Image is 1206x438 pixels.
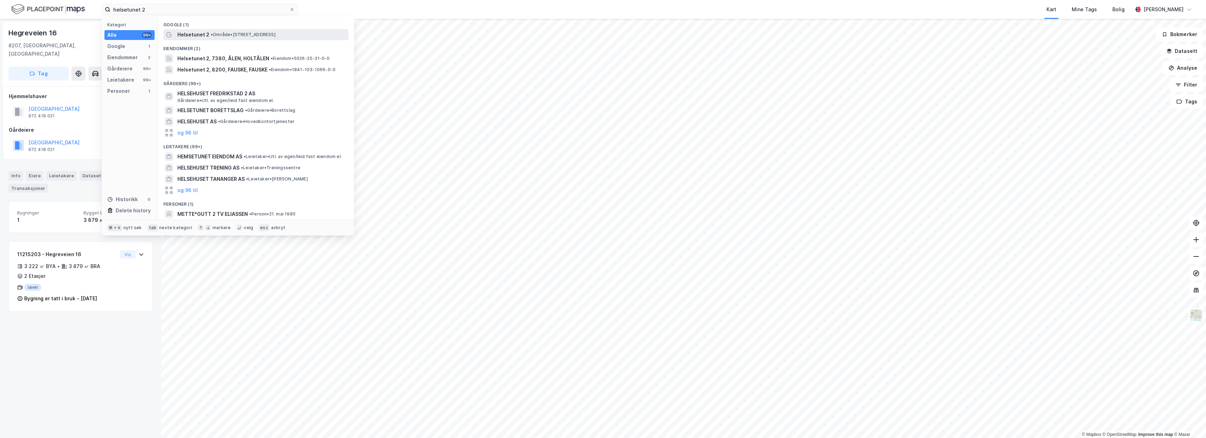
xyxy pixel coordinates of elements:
span: HELSEHUSET TANANGER AS [177,175,245,183]
div: ⌘ + k [107,224,122,231]
button: Analyse [1163,61,1203,75]
div: 3 879 ㎡ [83,216,144,224]
a: Mapbox [1082,432,1101,437]
a: Improve this map [1138,432,1173,437]
div: Leietakere [46,171,77,181]
div: Leietakere [107,76,134,84]
button: og 96 til [177,129,198,137]
span: Helsetunet 2 [177,30,209,39]
div: Alle [107,31,117,39]
div: Google (1) [158,16,354,29]
span: • [269,67,271,72]
div: Gårdeiere [107,64,133,73]
span: Leietaker • Treningssentre [241,165,300,171]
div: 99+ [142,32,152,38]
span: Leietaker • [PERSON_NAME] [246,176,308,182]
button: Filter [1170,78,1203,92]
div: 1 [17,216,78,224]
span: Leietaker • Utl. av egen/leid fast eiendom el. [244,154,342,159]
div: 11215203 - Hegreveien 16 [17,250,117,259]
span: Bygget bygningsområde [83,210,144,216]
div: Kart [1046,5,1056,14]
div: Google [107,42,125,50]
div: Leietakere (99+) [158,138,354,151]
div: Info [8,171,23,181]
div: • [57,264,60,269]
span: Bygninger [17,210,78,216]
div: 99+ [142,77,152,83]
button: Datasett [1160,44,1203,58]
span: Område • [STREET_ADDRESS] [211,32,276,37]
button: Bokmerker [1156,27,1203,41]
span: • [241,165,243,170]
span: HELSETUNET BORETTSLAG [177,106,244,115]
button: Tag [8,67,69,81]
div: Eiere [26,171,43,181]
span: • [246,176,248,182]
div: 0 [146,197,152,202]
span: Gårdeiere • Borettslag [245,108,295,113]
div: 972 418 021 [28,113,55,119]
div: Hjemmelshaver [9,92,153,101]
div: Transaksjoner [8,184,48,193]
span: • [244,154,246,159]
div: neste kategori [159,225,192,231]
div: 8207, [GEOGRAPHIC_DATA], [GEOGRAPHIC_DATA] [8,41,114,58]
div: Historikk [107,195,138,204]
div: Mine Tags [1072,5,1097,14]
div: Eiendommer [107,53,138,62]
span: HELSEHUSET FREDRIKSTAD 2 AS [177,89,346,98]
span: Gårdeiere • Hovedkontortjenester [218,119,294,124]
button: Vis [120,250,136,259]
input: Søk på adresse, matrikkel, gårdeiere, leietakere eller personer [110,4,289,15]
button: Tags [1171,95,1203,109]
span: HELSEHUSET AS [177,117,217,126]
div: Hegreveien 16 [8,27,58,39]
div: Kategori [107,22,155,27]
div: Gårdeiere (99+) [158,75,354,88]
div: tab [148,224,158,231]
div: 99+ [142,66,152,71]
div: 1 [146,88,152,94]
div: Kontrollprogram for chat [1171,404,1206,438]
span: HEMSETUNET EIENDOM AS [177,152,242,161]
span: Helsetunet 2, 8200, FAUSKE, FAUSKE [177,66,267,74]
div: velg [244,225,253,231]
span: Person • 21. mai 1985 [249,211,296,217]
div: 2 Etasjer [24,272,46,280]
img: logo.f888ab2527a4732fd821a326f86c7f29.svg [11,3,85,15]
span: METTE*GUTT 2 TV ELIASSEN [177,210,248,218]
div: Gårdeiere [9,126,153,134]
a: OpenStreetMap [1103,432,1137,437]
div: avbryt [271,225,285,231]
div: Personer [107,87,130,95]
div: [PERSON_NAME] [1144,5,1184,14]
span: • [218,119,220,124]
span: • [245,108,247,113]
div: Bolig [1112,5,1125,14]
div: nytt søk [123,225,142,231]
div: 3 222 ㎡ BYA [24,262,56,271]
span: • [211,32,213,37]
span: Eiendom • 5026-25-31-0-0 [271,56,330,61]
div: 1 [146,43,152,49]
div: markere [212,225,231,231]
div: Datasett [80,171,106,181]
span: Gårdeiere • Utl. av egen/leid fast eiendom el. [177,98,274,103]
span: Helsetunet 2, 7380, ÅLEN, HOLTÅLEN [177,54,269,63]
span: • [271,56,273,61]
div: 972 418 021 [28,147,55,152]
div: Delete history [116,206,151,215]
iframe: Chat Widget [1171,404,1206,438]
div: Bygning er tatt i bruk - [DATE] [24,294,97,303]
span: HELSEHUSET TRENING AS [177,164,239,172]
div: Personer (1) [158,196,354,208]
span: • [249,211,251,217]
div: Eiendommer (2) [158,40,354,53]
button: og 96 til [177,186,198,194]
div: 2 [146,55,152,60]
img: Z [1190,309,1203,322]
span: Eiendom • 1841-103-1066-0-0 [269,67,336,73]
div: esc [259,224,270,231]
div: 3 879 ㎡ BRA [69,262,100,271]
